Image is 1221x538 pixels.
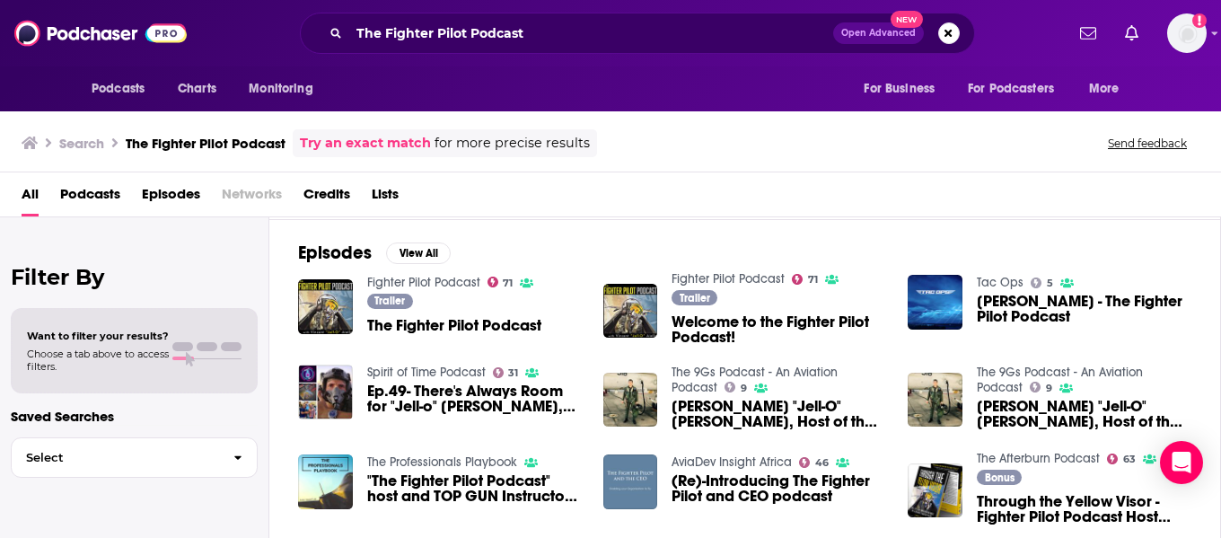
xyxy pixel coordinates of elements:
a: Fighter Pilot Podcast [672,271,785,287]
span: [PERSON_NAME] "Jell-O" [PERSON_NAME], Host of the Fighter Pilot Podcast, Former [DEMOGRAPHIC_DATA... [672,399,886,429]
span: Welcome to the Fighter Pilot Podcast! [672,314,886,345]
span: 5 [1047,279,1053,287]
img: Through the Yellow Visor - Fighter Pilot Podcast Host Jell-O's Book [908,463,962,518]
h2: Filter By [11,264,258,290]
h3: Search [59,135,104,152]
button: View All [386,243,451,264]
img: User Profile [1167,13,1207,53]
img: Ep.49- There's Always Room for "Jell-o" Aiello, Host of "The Fighter Pilot Podcast" [298,365,353,419]
button: Open AdvancedNew [833,22,924,44]
img: "The Fighter Pilot Podcast" host and TOP GUN Instructor--Vincent "Jell-O" Aiello [298,454,353,509]
a: Credits [303,180,350,216]
a: The 9Gs Podcast - An Aviation Podcast [977,365,1143,395]
a: The Fighter Pilot Podcast [367,318,541,333]
span: Trailer [680,293,710,304]
img: The Fighter Pilot Podcast [298,279,353,334]
span: "The Fighter Pilot Podcast" host and TOP GUN Instructor--[PERSON_NAME] "Jell-O" [PERSON_NAME] [367,473,582,504]
span: Podcasts [92,76,145,101]
img: Welcome to the Fighter Pilot Podcast! [603,284,658,339]
a: Show notifications dropdown [1073,18,1103,49]
span: 31 [508,369,518,377]
span: Charts [178,76,216,101]
a: 71 [792,274,818,285]
button: open menu [851,72,957,106]
span: 9 [1046,384,1052,392]
input: Search podcasts, credits, & more... [349,19,833,48]
a: Through the Yellow Visor - Fighter Pilot Podcast Host Jell-O's Book [977,494,1191,525]
a: Vincent Aiello - The Fighter Pilot Podcast [977,294,1191,324]
a: Ep.49- There's Always Room for "Jell-o" Aiello, Host of "The Fighter Pilot Podcast" [367,384,582,414]
a: Episodes [142,180,200,216]
a: Vincent "Jell-O" Aiello, Host of the Fighter Pilot Podcast, Former US Navy F18 and F16 Pilot [672,399,886,429]
button: open menu [79,72,168,106]
span: Select [12,452,219,463]
h3: The Fighter Pilot Podcast [126,135,285,152]
button: open menu [236,72,336,106]
span: Through the Yellow Visor - Fighter Pilot Podcast Host [PERSON_NAME]-O's Book [977,494,1191,525]
button: Show profile menu [1167,13,1207,53]
span: 71 [808,276,818,284]
span: Choose a tab above to access filters. [27,348,169,373]
span: [PERSON_NAME] - The Fighter Pilot Podcast [977,294,1191,324]
a: The 9Gs Podcast - An Aviation Podcast [672,365,838,395]
a: "The Fighter Pilot Podcast" host and TOP GUN Instructor--Vincent "Jell-O" Aiello [367,473,582,504]
img: Vincent Aiello - The Fighter Pilot Podcast [908,275,962,330]
a: Podcasts [60,180,120,216]
button: Select [11,437,258,478]
a: 9 [1030,382,1052,392]
span: More [1089,76,1120,101]
h2: Episodes [298,242,372,264]
span: Logged in as saraatspark [1167,13,1207,53]
a: Charts [166,72,227,106]
button: open menu [1076,72,1142,106]
span: Monitoring [249,76,312,101]
span: 63 [1123,455,1136,463]
a: (Re)-Introducing The Fighter Pilot and CEO podcast [672,473,886,504]
img: Podchaser - Follow, Share and Rate Podcasts [14,16,187,50]
p: Saved Searches [11,408,258,425]
div: Open Intercom Messenger [1160,441,1203,484]
a: All [22,180,39,216]
a: 46 [799,457,829,468]
a: Show notifications dropdown [1118,18,1146,49]
a: 63 [1107,454,1136,464]
a: The Afterburn Podcast [977,451,1100,466]
span: Trailer [374,295,405,306]
a: Try an exact match [300,133,431,154]
span: Ep.49- There's Always Room for "Jell-o" [PERSON_NAME], Host of "The Fighter Pilot Podcast" [367,384,582,414]
span: For Business [864,76,935,101]
span: 9 [741,384,747,392]
a: 71 [488,277,514,287]
a: Tac Ops [977,275,1023,290]
span: 71 [503,279,513,287]
span: Want to filter your results? [27,330,169,342]
span: For Podcasters [968,76,1054,101]
a: Fighter Pilot Podcast [367,275,480,290]
span: 46 [815,459,829,467]
img: (Re)-Introducing The Fighter Pilot and CEO podcast [603,454,658,509]
span: Bonus [985,472,1015,483]
a: 5 [1031,278,1053,288]
span: New [891,11,923,28]
img: Vincent "Jell-O" Aiello, Host of the Fighter Pilot Podcast, Former US Navy F18 and F16 Pilot [908,373,962,428]
img: Vincent "Jell-O" Aiello, Host of the Fighter Pilot Podcast, Former US Navy F18 and F16 Pilot [603,373,658,428]
span: Networks [222,180,282,216]
svg: Add a profile image [1192,13,1207,28]
a: The Professionals Playbook [367,454,517,470]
